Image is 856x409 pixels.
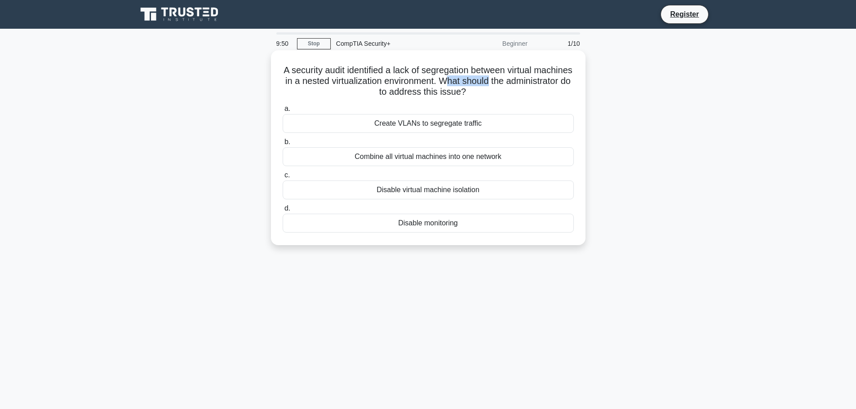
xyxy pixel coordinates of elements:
a: Register [665,9,704,20]
div: Disable virtual machine isolation [283,180,574,199]
a: Stop [297,38,331,49]
div: Combine all virtual machines into one network [283,147,574,166]
div: 9:50 [271,35,297,53]
div: Beginner [454,35,533,53]
div: Disable monitoring [283,214,574,233]
h5: A security audit identified a lack of segregation between virtual machines in a nested virtualiza... [282,65,575,98]
div: Create VLANs to segregate traffic [283,114,574,133]
div: 1/10 [533,35,585,53]
span: a. [284,105,290,112]
span: d. [284,204,290,212]
span: b. [284,138,290,145]
span: c. [284,171,290,179]
div: CompTIA Security+ [331,35,454,53]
